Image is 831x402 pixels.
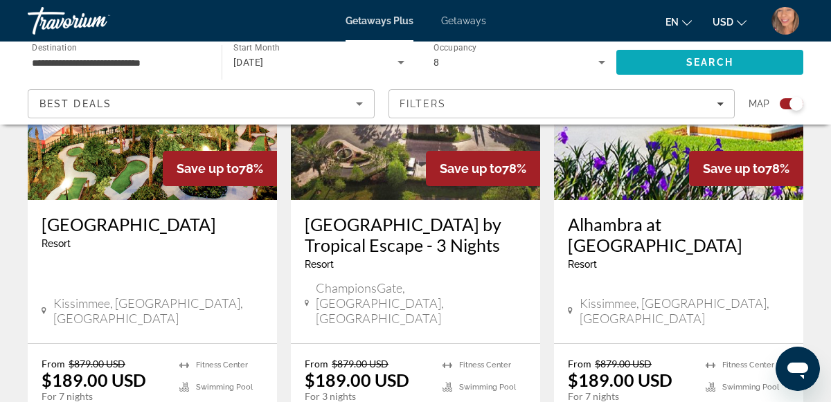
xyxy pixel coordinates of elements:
[568,214,789,255] a: Alhambra at [GEOGRAPHIC_DATA]
[42,238,71,249] span: Resort
[665,17,679,28] span: en
[713,17,733,28] span: USD
[771,7,799,35] img: User image
[346,15,413,26] a: Getaways Plus
[595,358,652,369] span: $879.00 USD
[568,358,591,369] span: From
[713,12,747,32] button: Change currency
[305,214,526,255] a: [GEOGRAPHIC_DATA] by Tropical Escape - 3 Nights
[722,360,774,369] span: Fitness Center
[459,360,511,369] span: Fitness Center
[568,369,672,390] p: $189.00 USD
[32,42,77,52] span: Destination
[426,151,540,186] div: 78%
[53,295,263,326] span: Kissimmee, [GEOGRAPHIC_DATA], [GEOGRAPHIC_DATA]
[434,43,477,53] span: Occupancy
[332,358,388,369] span: $879.00 USD
[459,383,516,392] span: Swimming Pool
[305,358,328,369] span: From
[196,383,253,392] span: Swimming Pool
[32,55,204,71] input: Select destination
[39,98,111,109] span: Best Deals
[689,151,803,186] div: 78%
[42,214,263,235] a: [GEOGRAPHIC_DATA]
[616,50,803,75] button: Search
[749,94,769,113] span: Map
[665,12,692,32] button: Change language
[388,89,735,118] button: Filters
[722,383,779,392] span: Swimming Pool
[580,295,789,326] span: Kissimmee, [GEOGRAPHIC_DATA], [GEOGRAPHIC_DATA]
[400,98,447,109] span: Filters
[434,57,439,68] span: 8
[305,369,409,390] p: $189.00 USD
[42,358,65,369] span: From
[776,347,820,391] iframe: Button to launch messaging window
[177,161,239,176] span: Save up to
[233,57,264,68] span: [DATE]
[440,161,502,176] span: Save up to
[233,43,280,53] span: Start Month
[69,358,125,369] span: $879.00 USD
[568,259,597,270] span: Resort
[703,161,765,176] span: Save up to
[441,15,486,26] a: Getaways
[196,360,248,369] span: Fitness Center
[305,259,334,270] span: Resort
[767,6,803,35] button: User Menu
[686,57,733,68] span: Search
[28,3,166,39] a: Travorium
[42,369,146,390] p: $189.00 USD
[163,151,277,186] div: 78%
[39,95,363,112] mat-select: Sort by
[316,280,526,326] span: ChampionsGate, [GEOGRAPHIC_DATA], [GEOGRAPHIC_DATA]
